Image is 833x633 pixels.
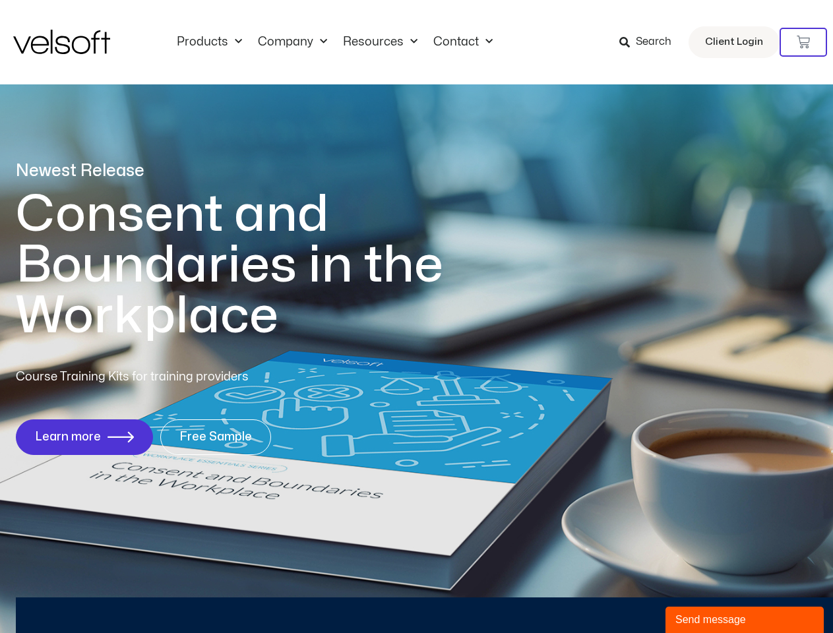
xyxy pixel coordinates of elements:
[250,35,335,49] a: CompanyMenu Toggle
[169,35,501,49] nav: Menu
[425,35,501,49] a: ContactMenu Toggle
[35,431,101,444] span: Learn more
[665,604,826,633] iframe: chat widget
[169,35,250,49] a: ProductsMenu Toggle
[16,160,497,183] p: Newest Release
[335,35,425,49] a: ResourcesMenu Toggle
[16,419,153,455] a: Learn more
[179,431,252,444] span: Free Sample
[636,34,671,51] span: Search
[16,189,497,342] h1: Consent and Boundaries in the Workplace
[16,368,344,386] p: Course Training Kits for training providers
[160,419,271,455] a: Free Sample
[705,34,763,51] span: Client Login
[689,26,780,58] a: Client Login
[619,31,681,53] a: Search
[13,30,110,54] img: Velsoft Training Materials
